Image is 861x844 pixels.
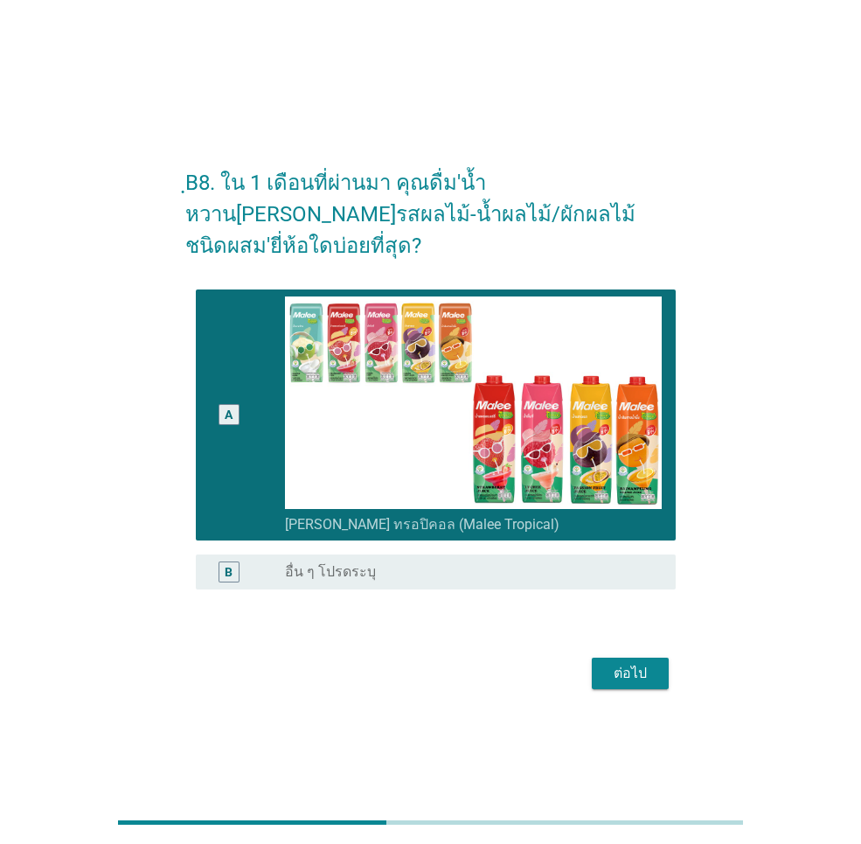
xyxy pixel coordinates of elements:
label: [PERSON_NAME] ทรอปิคอล (Malee Tropical) [285,516,559,534]
div: ต่อไป [606,663,655,684]
h2: ฺB8. ใน 1 เดือนที่ผ่านมา คุณดื่ม'น้ำหวาน[PERSON_NAME]รสผลไม้-น้ำผลไม้/ผักผลไม้ชนิดผสม'ยี่ห้อใดบ่อ... [185,150,676,262]
img: a708261d-fd17-4e8a-af33-0ba44a51b988-Slide54.JPG [285,296,662,508]
label: อื่น ๆ โปรดระบุ [285,563,376,581]
div: A [225,406,233,424]
button: ต่อไป [592,658,669,689]
div: B [225,562,233,581]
